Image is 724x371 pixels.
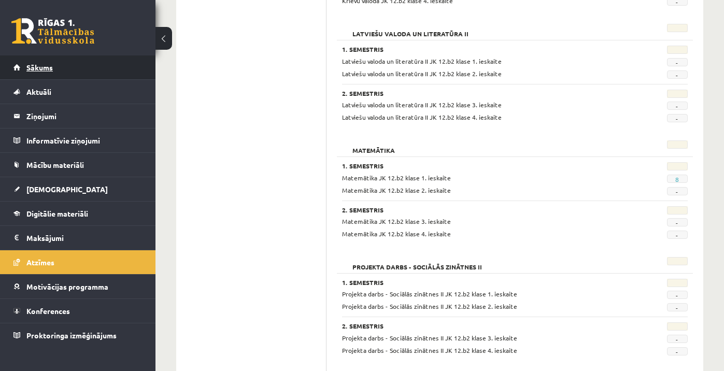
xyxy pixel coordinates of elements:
span: Aktuāli [26,87,51,96]
a: Maksājumi [13,226,143,250]
span: Projekta darbs - Sociālās zinātnes II JK 12.b2 klase 1. ieskaite [342,290,517,298]
h3: 1. Semestris [342,279,628,286]
span: - [667,335,688,343]
span: [DEMOGRAPHIC_DATA] [26,184,108,194]
span: Sākums [26,63,53,72]
h3: 2. Semestris [342,206,628,213]
span: Matemātika JK 12.b2 klase 3. ieskaite [342,217,451,225]
span: - [667,102,688,110]
h2: Projekta darbs - Sociālās zinātnes II [342,257,492,267]
a: Digitālie materiāli [13,202,143,225]
span: - [667,218,688,226]
span: Projekta darbs - Sociālās zinātnes II JK 12.b2 klase 3. ieskaite [342,334,517,342]
span: - [667,58,688,66]
legend: Informatīvie ziņojumi [26,129,143,152]
span: Latviešu valoda un literatūra II JK 12.b2 klase 4. ieskaite [342,113,502,121]
span: Latviešu valoda un literatūra II JK 12.b2 klase 1. ieskaite [342,57,502,65]
a: [DEMOGRAPHIC_DATA] [13,177,143,201]
span: - [667,303,688,311]
legend: Ziņojumi [26,104,143,128]
span: Projekta darbs - Sociālās zinātnes II JK 12.b2 klase 4. ieskaite [342,346,517,354]
span: Motivācijas programma [26,282,108,291]
a: Motivācijas programma [13,275,143,298]
h2: Matemātika [342,140,405,151]
span: - [667,291,688,299]
a: Proktoringa izmēģinājums [13,323,143,347]
h3: 2. Semestris [342,90,628,97]
a: Sākums [13,55,143,79]
span: Atzīmes [26,258,54,267]
span: - [667,187,688,195]
a: Ziņojumi [13,104,143,128]
a: Konferences [13,299,143,323]
span: Mācību materiāli [26,160,84,169]
span: Projekta darbs - Sociālās zinātnes II JK 12.b2 klase 2. ieskaite [342,302,517,310]
span: Matemātika JK 12.b2 klase 1. ieskaite [342,174,451,182]
span: Latviešu valoda un literatūra II JK 12.b2 klase 2. ieskaite [342,69,502,78]
a: Mācību materiāli [13,153,143,177]
a: Atzīmes [13,250,143,274]
h2: Latviešu valoda un literatūra II [342,24,479,34]
h3: 1. Semestris [342,162,628,169]
span: Matemātika JK 12.b2 klase 4. ieskaite [342,230,451,238]
h3: 1. Semestris [342,46,628,53]
span: - [667,231,688,239]
span: Latviešu valoda un literatūra II JK 12.b2 klase 3. ieskaite [342,101,502,109]
legend: Maksājumi [26,226,143,250]
span: - [667,114,688,122]
span: - [667,70,688,79]
span: Proktoringa izmēģinājums [26,331,117,340]
span: Matemātika JK 12.b2 klase 2. ieskaite [342,186,451,194]
span: - [667,347,688,355]
span: Konferences [26,306,70,316]
a: Rīgas 1. Tālmācības vidusskola [11,18,94,44]
a: Aktuāli [13,80,143,104]
span: Digitālie materiāli [26,209,88,218]
h3: 2. Semestris [342,322,628,330]
a: 8 [675,175,679,183]
a: Informatīvie ziņojumi [13,129,143,152]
